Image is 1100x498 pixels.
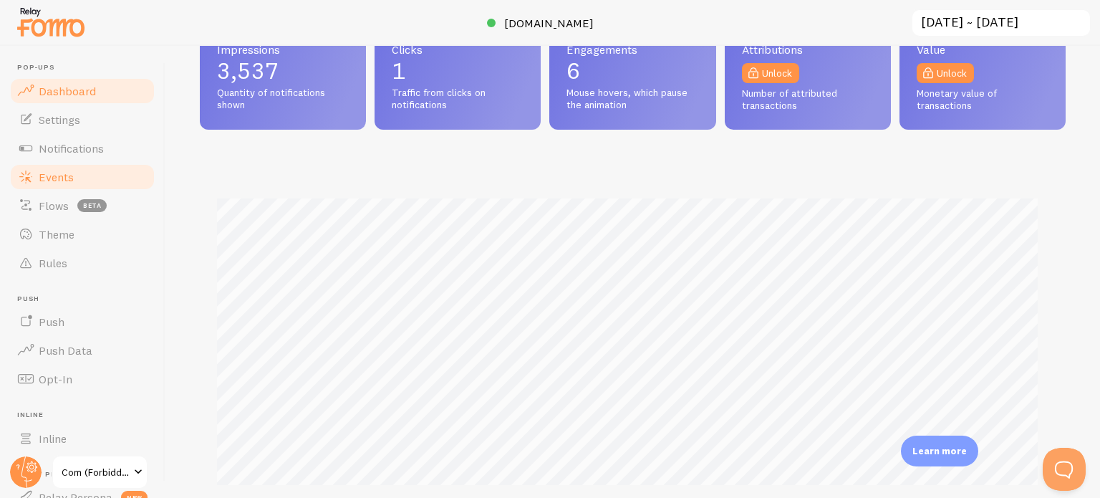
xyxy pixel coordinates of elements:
a: Events [9,163,156,191]
span: Monetary value of transactions [917,87,1048,112]
a: Opt-In [9,365,156,393]
span: Attributions [742,44,874,55]
div: Learn more [901,436,978,466]
a: Com (Forbiddenfruit) [52,455,148,489]
iframe: Help Scout Beacon - Open [1043,448,1086,491]
a: Unlock [742,63,799,83]
span: Settings [39,112,80,127]
span: Events [39,170,74,184]
span: Notifications [39,141,104,155]
span: Inline [17,411,156,420]
span: Clicks [392,44,524,55]
p: 6 [566,59,698,82]
span: Engagements [566,44,698,55]
span: Com (Forbiddenfruit) [62,464,130,481]
span: Push [39,315,64,329]
span: Number of attributed transactions [742,87,874,112]
p: 1 [392,59,524,82]
span: Dashboard [39,84,96,98]
a: Flows beta [9,191,156,220]
img: fomo-relay-logo-orange.svg [15,4,87,40]
span: Flows [39,198,69,213]
span: Opt-In [39,372,72,386]
a: Notifications [9,134,156,163]
span: Rules [39,256,67,270]
a: Dashboard [9,77,156,105]
a: Rules [9,249,156,277]
a: Settings [9,105,156,134]
a: Unlock [917,63,974,83]
span: Mouse hovers, which pause the animation [566,87,698,112]
span: Value [917,44,1048,55]
span: Push Data [39,343,92,358]
a: Push Data [9,336,156,365]
span: beta [77,199,107,212]
a: Push [9,307,156,336]
span: Impressions [217,44,349,55]
a: Inline [9,424,156,453]
p: 3,537 [217,59,349,82]
a: Theme [9,220,156,249]
span: Pop-ups [17,63,156,72]
span: Traffic from clicks on notifications [392,87,524,112]
p: Learn more [912,444,967,458]
span: Inline [39,431,67,446]
span: Push [17,295,156,304]
span: Quantity of notifications shown [217,87,349,112]
span: Theme [39,227,74,241]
